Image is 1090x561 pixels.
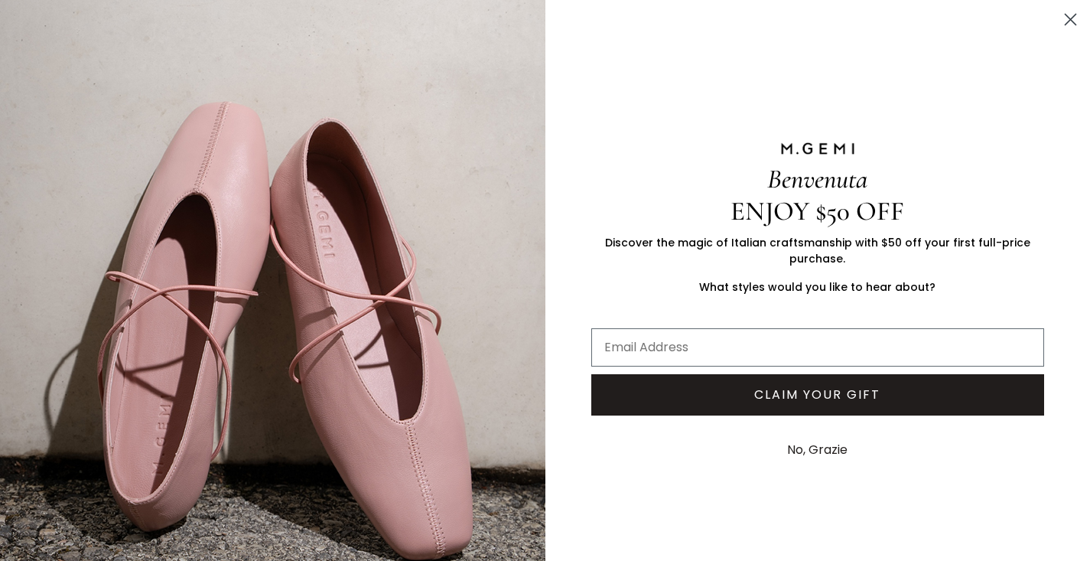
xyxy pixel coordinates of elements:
span: Benvenuta [767,163,867,195]
img: M.GEMI [779,142,856,155]
span: ENJOY $50 OFF [730,195,904,227]
button: No, Grazie [779,431,855,469]
span: What styles would you like to hear about? [699,279,935,295]
button: Close dialog [1057,6,1084,33]
button: CLAIM YOUR GIFT [591,374,1045,416]
input: Email Address [591,328,1045,367]
span: Discover the magic of Italian craftsmanship with $50 off your first full-price purchase. [605,235,1030,266]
